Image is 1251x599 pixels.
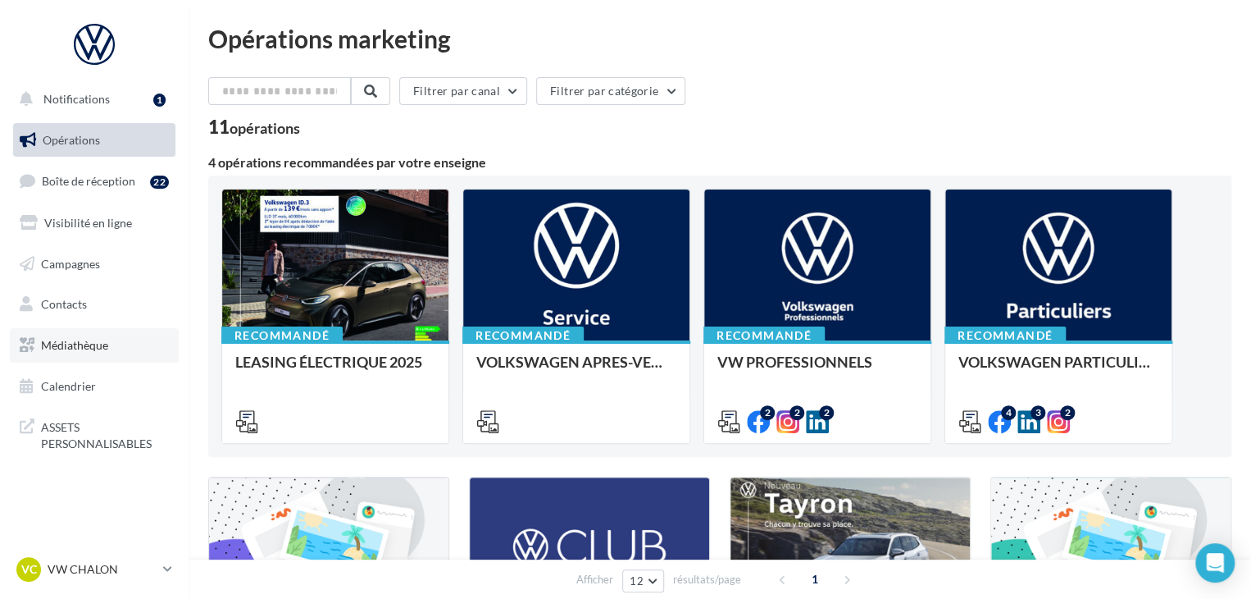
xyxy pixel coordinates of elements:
div: Recommandé [944,327,1066,345]
div: VW PROFESSIONNELS [717,354,917,386]
div: opérations [230,121,300,135]
button: Notifications 1 [10,82,172,117]
a: Opérations [10,123,179,158]
span: 12 [630,574,644,588]
div: Recommandé [462,327,584,345]
div: 2 [760,405,775,420]
span: VC [21,561,37,578]
span: résultats/page [673,572,741,588]
button: Filtrer par catégorie [536,77,685,105]
div: VOLKSWAGEN APRES-VENTE [476,354,676,386]
div: 11 [208,118,300,136]
span: 1 [802,566,828,592]
div: Opérations marketing [208,26,1231,51]
span: Médiathèque [41,338,108,352]
div: LEASING ÉLECTRIQUE 2025 [235,354,435,386]
a: Médiathèque [10,328,179,363]
span: Campagnes [41,256,100,270]
div: 4 opérations recommandées par votre enseigne [208,156,1231,169]
span: Opérations [43,133,100,147]
div: VOLKSWAGEN PARTICULIER [958,354,1158,386]
div: Recommandé [221,327,343,345]
button: 12 [622,569,664,592]
div: 3 [1030,405,1045,420]
a: ASSETS PERSONNALISABLES [10,409,179,458]
div: 22 [150,176,169,189]
div: 2 [789,405,804,420]
span: Contacts [41,297,87,311]
a: Boîte de réception22 [10,163,179,199]
span: Visibilité en ligne [44,216,132,230]
div: Recommandé [703,327,825,345]
a: Visibilité en ligne [10,206,179,240]
div: Open Intercom Messenger [1195,543,1235,583]
span: Afficher [576,572,613,588]
a: VC VW CHALON [13,554,175,585]
div: 1 [153,94,166,107]
span: Boîte de réception [42,174,135,188]
span: ASSETS PERSONNALISABLES [41,416,169,451]
div: 2 [819,405,834,420]
div: 2 [1060,405,1075,420]
p: VW CHALON [48,561,157,578]
a: Contacts [10,287,179,322]
span: Notifications [43,92,110,106]
button: Filtrer par canal [399,77,527,105]
div: 4 [1001,405,1016,420]
span: Calendrier [41,379,96,393]
a: Calendrier [10,369,179,404]
a: Campagnes [10,247,179,281]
